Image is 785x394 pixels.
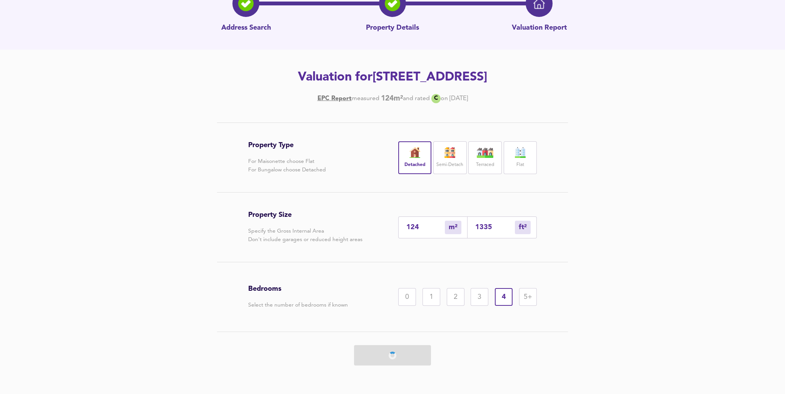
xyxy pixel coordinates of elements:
[423,288,440,306] div: 1
[476,160,494,170] label: Terraced
[221,23,271,33] p: Address Search
[519,288,537,306] div: 5+
[352,94,379,103] div: measured
[175,69,610,86] h2: Valuation for [STREET_ADDRESS]
[248,285,348,293] h3: Bedrooms
[248,227,362,244] p: Specify the Gross Internal Area Don't include garages or reduced height areas
[431,94,441,103] div: C
[317,94,352,103] a: EPC Report
[403,94,430,103] div: and rated
[445,221,461,234] div: m²
[317,94,468,103] div: [DATE]
[406,223,445,231] input: Enter sqm
[476,147,495,158] img: house-icon
[381,94,403,103] b: 124 m²
[516,160,524,170] label: Flat
[512,23,567,33] p: Valuation Report
[440,147,459,158] img: house-icon
[504,141,537,174] div: Flat
[398,141,431,174] div: Detached
[433,141,466,174] div: Semi-Detach
[447,288,464,306] div: 2
[366,23,419,33] p: Property Details
[398,288,416,306] div: 0
[436,160,463,170] label: Semi-Detach
[248,211,362,219] h3: Property Size
[404,160,426,170] label: Detached
[248,141,326,149] h3: Property Type
[495,288,513,306] div: 4
[515,221,531,234] div: m²
[468,141,501,174] div: Terraced
[248,301,348,309] p: Select the number of bedrooms if known
[511,147,530,158] img: flat-icon
[471,288,488,306] div: 3
[475,223,515,231] input: Sqft
[441,94,448,103] div: on
[405,147,424,158] img: house-icon
[248,157,326,174] p: For Maisonette choose Flat For Bungalow choose Detached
